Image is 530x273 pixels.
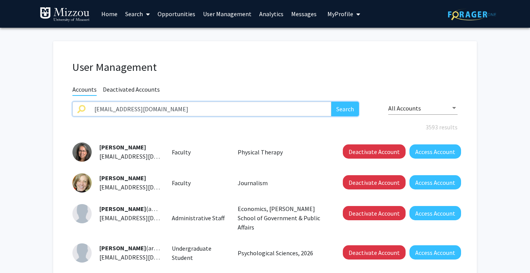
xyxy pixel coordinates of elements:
[287,0,320,27] a: Messages
[388,104,421,112] span: All Accounts
[409,175,461,189] button: Access Account
[99,244,146,252] span: [PERSON_NAME]
[166,213,232,223] div: Administrative Staff
[343,206,406,220] button: Deactivate Account
[327,10,353,18] span: My Profile
[99,183,193,191] span: [EMAIL_ADDRESS][DOMAIN_NAME]
[72,60,458,74] h1: User Management
[72,243,92,263] img: Profile Picture
[166,147,232,157] div: Faculty
[238,204,325,232] p: Economics, [PERSON_NAME] School of Government & Public Affairs
[121,0,154,27] a: Search
[409,206,461,220] button: Access Account
[238,147,325,157] p: Physical Therapy
[99,205,146,213] span: [PERSON_NAME]
[99,152,225,160] span: [EMAIL_ADDRESS][DOMAIN_NAME][US_STATE]
[166,178,232,188] div: Faculty
[40,7,90,22] img: University of Missouri Logo
[67,122,463,132] div: 3593 results
[238,178,325,188] p: Journalism
[343,144,406,159] button: Deactivate Account
[72,173,92,193] img: Profile Picture
[99,174,146,182] span: [PERSON_NAME]
[99,214,193,222] span: [EMAIL_ADDRESS][DOMAIN_NAME]
[154,0,199,27] a: Opportunities
[166,244,232,262] div: Undergraduate Student
[6,238,33,267] iframe: Chat
[238,248,325,258] p: Psychological Sciences, 2026
[99,205,178,213] span: (abbottkm)
[409,245,461,260] button: Access Account
[97,0,121,27] a: Home
[99,143,146,151] span: [PERSON_NAME]
[199,0,255,27] a: User Management
[343,175,406,189] button: Deactivate Account
[99,244,168,252] span: (araxht)
[72,142,92,162] img: Profile Picture
[409,144,461,159] button: Access Account
[72,85,97,96] span: Accounts
[448,8,496,20] img: ForagerOne Logo
[90,102,331,116] input: Search name, email, or institution ID to access an account and make admin changes.
[331,102,359,116] button: Search
[343,245,406,260] button: Deactivate Account
[255,0,287,27] a: Analytics
[103,85,160,95] span: Deactivated Accounts
[72,204,92,223] img: Profile Picture
[99,253,193,261] span: [EMAIL_ADDRESS][DOMAIN_NAME]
